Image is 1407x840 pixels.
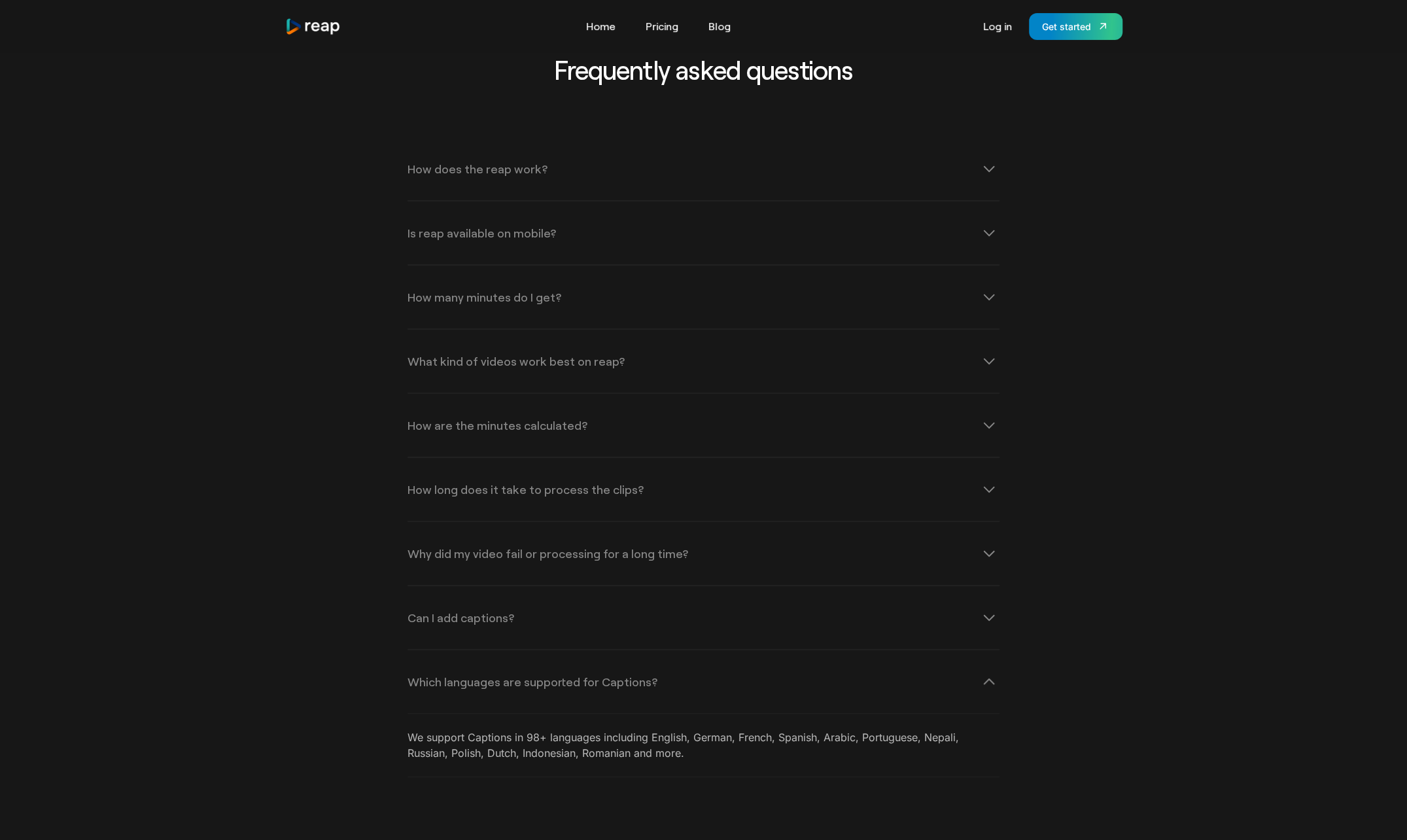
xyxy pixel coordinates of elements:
div: Can I add captions? [408,612,514,623]
p: We support Captions in 98+ languages including English, German, French, Spanish, Arabic, Portugue... [408,729,999,761]
a: Blog [702,16,737,37]
div: Which languages are supported for Captions? [408,676,657,688]
a: Get started [1029,13,1122,40]
a: Home [580,16,622,37]
div: Is reap available on mobile? [408,227,556,239]
div: Why did my video fail or processing for a long time? [408,548,688,559]
a: Pricing [639,16,685,37]
div: What kind of videos work best on reap? [408,355,625,367]
a: Log in [977,16,1018,37]
div: How does the reap work? [408,163,547,175]
a: home [285,18,341,35]
h2: Frequently asked questions [432,54,976,85]
img: reap logo [285,18,341,35]
div: Get started [1042,20,1091,33]
div: How are the minutes calculated? [408,419,587,431]
div: How many minutes do I get? [408,291,561,303]
div: How long does it take to process the clips? [408,483,644,495]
